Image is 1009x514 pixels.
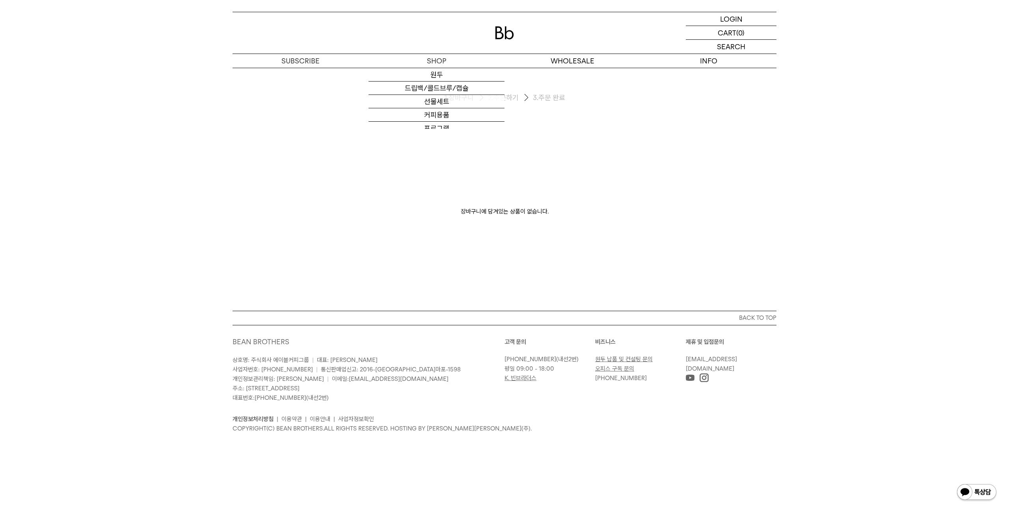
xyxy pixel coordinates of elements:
[533,93,565,102] li: 주문 완료
[233,338,289,346] a: BEAN BROTHERS
[233,424,776,433] p: COPYRIGHT(C) BEAN BROTHERS. ALL RIGHTS RESERVED. HOSTING BY [PERSON_NAME][PERSON_NAME](주).
[504,375,536,382] a: K. 빈브라더스
[317,356,378,364] span: 대표: [PERSON_NAME]
[233,54,369,68] a: SUBSCRIBE
[504,356,556,363] a: [PHONE_NUMBER]
[281,416,302,423] a: 이용약관
[686,26,776,40] a: CART (0)
[312,356,314,364] span: |
[533,93,538,102] span: 3.
[233,394,329,401] span: 대표번호: (내선2번)
[736,26,745,39] p: (0)
[504,364,591,373] p: 평일 09:00 - 18:00
[305,414,307,424] li: |
[369,122,504,135] a: 프로그램
[332,375,449,382] span: 이메일:
[640,54,776,68] p: INFO
[595,375,647,382] a: [PHONE_NUMBER]
[233,375,324,382] span: 개인정보관리책임: [PERSON_NAME]
[369,68,504,82] a: 원두
[720,12,743,26] p: LOGIN
[595,337,686,347] p: 비즈니스
[718,26,736,39] p: CART
[504,54,640,68] p: WHOLESALE
[369,82,504,95] a: 드립백/콜드브루/캡슐
[310,416,330,423] a: 이용안내
[504,354,591,364] p: (내선2번)
[316,366,318,373] span: |
[277,414,278,424] li: |
[956,483,997,502] img: 카카오톡 채널 1:1 채팅 버튼
[233,385,300,392] span: 주소: [STREET_ADDRESS]
[369,108,504,122] a: 커피용품
[686,337,776,347] p: 제휴 및 입점문의
[321,366,461,373] span: 통신판매업신고: 2016-[GEOGRAPHIC_DATA]마포-1598
[233,128,776,232] p: 장바구니에 담겨있는 상품이 없습니다.
[233,311,776,325] button: BACK TO TOP
[233,366,313,373] span: 사업자번호: [PHONE_NUMBER]
[717,40,745,54] p: SEARCH
[504,337,595,347] p: 고객 문의
[686,12,776,26] a: LOGIN
[369,54,504,68] a: SHOP
[338,416,374,423] a: 사업자정보확인
[595,365,634,372] a: 오피스 구독 문의
[495,26,514,39] img: 로고
[686,356,737,372] a: [EMAIL_ADDRESS][DOMAIN_NAME]
[488,91,533,104] li: 주문하기
[255,394,306,401] a: [PHONE_NUMBER]
[595,356,653,363] a: 원두 납품 및 컨설팅 문의
[333,414,335,424] li: |
[327,375,329,382] span: |
[369,95,504,108] a: 선물세트
[349,375,449,382] a: [EMAIL_ADDRESS][DOMAIN_NAME]
[233,416,274,423] a: 개인정보처리방침
[233,356,309,364] span: 상호명: 주식회사 에이블커피그룹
